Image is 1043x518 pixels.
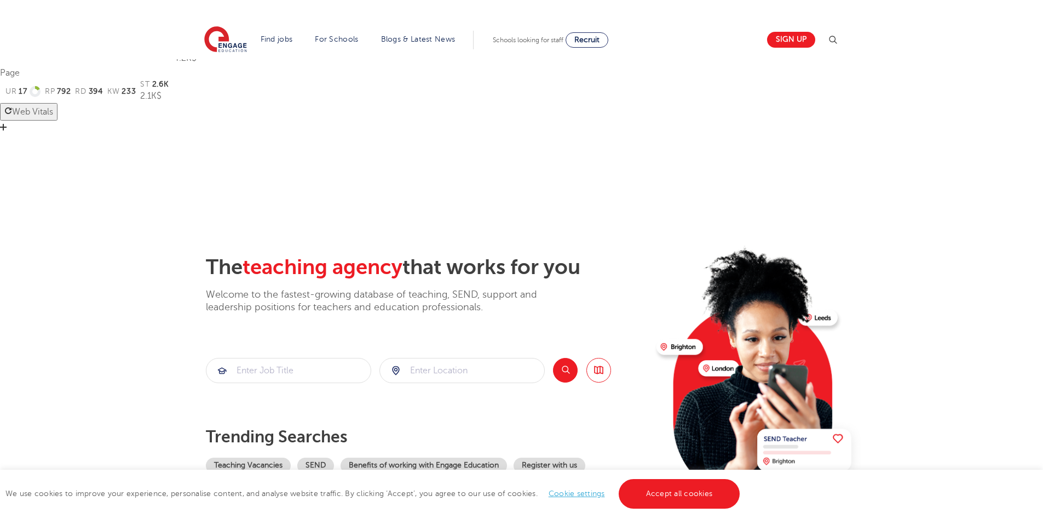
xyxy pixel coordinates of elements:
span: 394 [89,87,103,96]
span: 233 [122,87,136,96]
a: Find jobs [261,35,293,43]
span: rd [75,87,86,96]
a: rd394 [75,87,103,96]
span: kw [107,87,119,96]
a: st2.6K [140,80,168,89]
a: For Schools [315,35,358,43]
input: Submit [206,358,371,383]
a: ur17 [5,86,41,97]
a: Sign up [767,32,815,48]
span: st [140,80,149,89]
a: Teaching Vacancies [206,458,291,474]
span: teaching agency [243,255,402,279]
span: rp [45,87,55,96]
span: Recruit [574,36,600,44]
input: Submit [380,358,544,383]
div: 2.1K$ [140,89,168,103]
span: 792 [57,87,71,96]
p: Trending searches [206,427,648,447]
a: rp792 [45,87,71,96]
span: 17 [19,87,27,96]
button: Search [553,358,578,383]
a: kw233 [107,87,136,96]
a: Recruit [566,32,608,48]
div: Submit [206,358,371,383]
p: Welcome to the fastest-growing database of teaching, SEND, support and leadership positions for t... [206,288,567,314]
a: Cookie settings [549,489,605,498]
div: Submit [379,358,545,383]
a: Benefits of working with Engage Education [341,458,507,474]
a: Blogs & Latest News [381,35,456,43]
span: Web Vitals [12,107,53,117]
img: Engage Education [204,26,247,54]
span: We use cookies to improve your experience, personalise content, and analyse website traffic. By c... [5,489,742,498]
span: ur [5,87,16,96]
span: 2.6K [152,80,169,89]
span: Schools looking for staff [493,36,563,44]
a: Register with us [514,458,585,474]
a: SEND [297,458,334,474]
a: Accept all cookies [619,479,740,509]
h2: The that works for you [206,255,648,280]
